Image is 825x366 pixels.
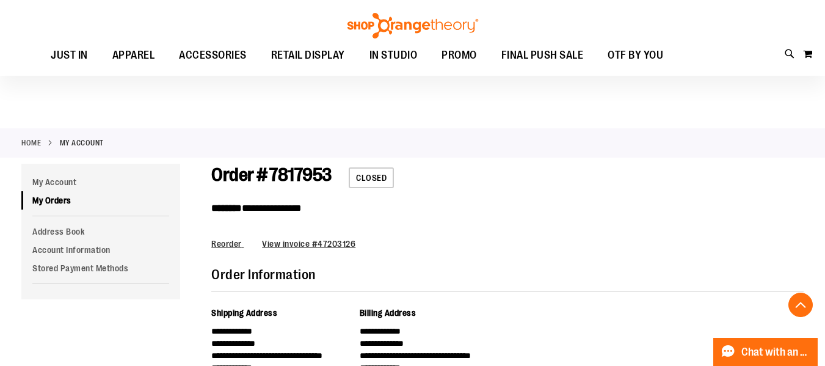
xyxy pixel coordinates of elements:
span: PROMO [442,42,477,69]
img: Shop Orangetheory [346,13,480,38]
a: View invoice #47203126 [262,239,355,249]
span: Closed [349,167,394,188]
a: APPAREL [100,42,167,70]
span: Billing Address [360,308,416,318]
span: OTF BY YOU [608,42,663,69]
span: Chat with an Expert [741,346,810,358]
a: OTF BY YOU [595,42,675,70]
a: Account Information [21,241,180,259]
span: JUST IN [51,42,88,69]
a: My Orders [21,191,180,210]
span: Reorder [211,239,242,249]
a: Address Book [21,222,180,241]
a: Reorder [211,239,244,249]
span: APPAREL [112,42,155,69]
span: FINAL PUSH SALE [501,42,584,69]
a: RETAIL DISPLAY [259,42,357,70]
a: Stored Payment Methods [21,259,180,277]
button: Back To Top [788,293,813,317]
span: ACCESSORIES [179,42,247,69]
span: View invoice # [262,239,318,249]
a: ACCESSORIES [167,42,259,70]
a: PROMO [429,42,489,70]
a: IN STUDIO [357,42,430,70]
button: Chat with an Expert [713,338,818,366]
span: Order Information [211,267,316,282]
a: My Account [21,173,180,191]
span: Shipping Address [211,308,277,318]
a: Home [21,137,41,148]
span: Order # 7817953 [211,164,332,185]
strong: My Account [60,137,104,148]
span: IN STUDIO [369,42,418,69]
a: JUST IN [38,42,100,70]
a: FINAL PUSH SALE [489,42,596,70]
span: RETAIL DISPLAY [271,42,345,69]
